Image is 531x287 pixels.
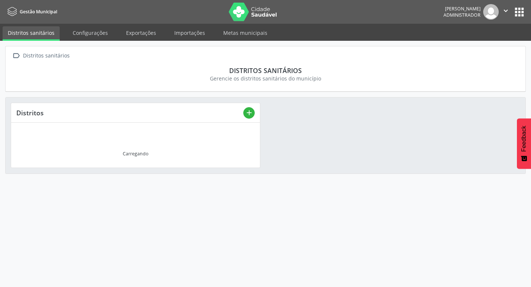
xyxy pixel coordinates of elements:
[16,75,515,82] div: Gerencie os distritos sanitários do município
[502,7,510,15] i: 
[443,12,481,18] span: Administrador
[20,9,57,15] span: Gestão Municipal
[169,26,210,39] a: Importações
[16,66,515,75] div: Distritos sanitários
[245,109,253,117] i: add
[443,6,481,12] div: [PERSON_NAME]
[3,26,60,41] a: Distritos sanitários
[5,6,57,18] a: Gestão Municipal
[16,109,243,117] div: Distritos
[123,151,148,157] div: Carregando
[218,26,273,39] a: Metas municipais
[243,107,255,119] button: add
[67,26,113,39] a: Configurações
[11,50,22,61] i: 
[483,4,499,20] img: img
[517,118,531,169] button: Feedback - Mostrar pesquisa
[22,50,71,61] div: Distritos sanitários
[513,6,526,19] button: apps
[121,26,161,39] a: Exportações
[11,50,71,61] a:  Distritos sanitários
[499,4,513,20] button: 
[521,126,527,152] span: Feedback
